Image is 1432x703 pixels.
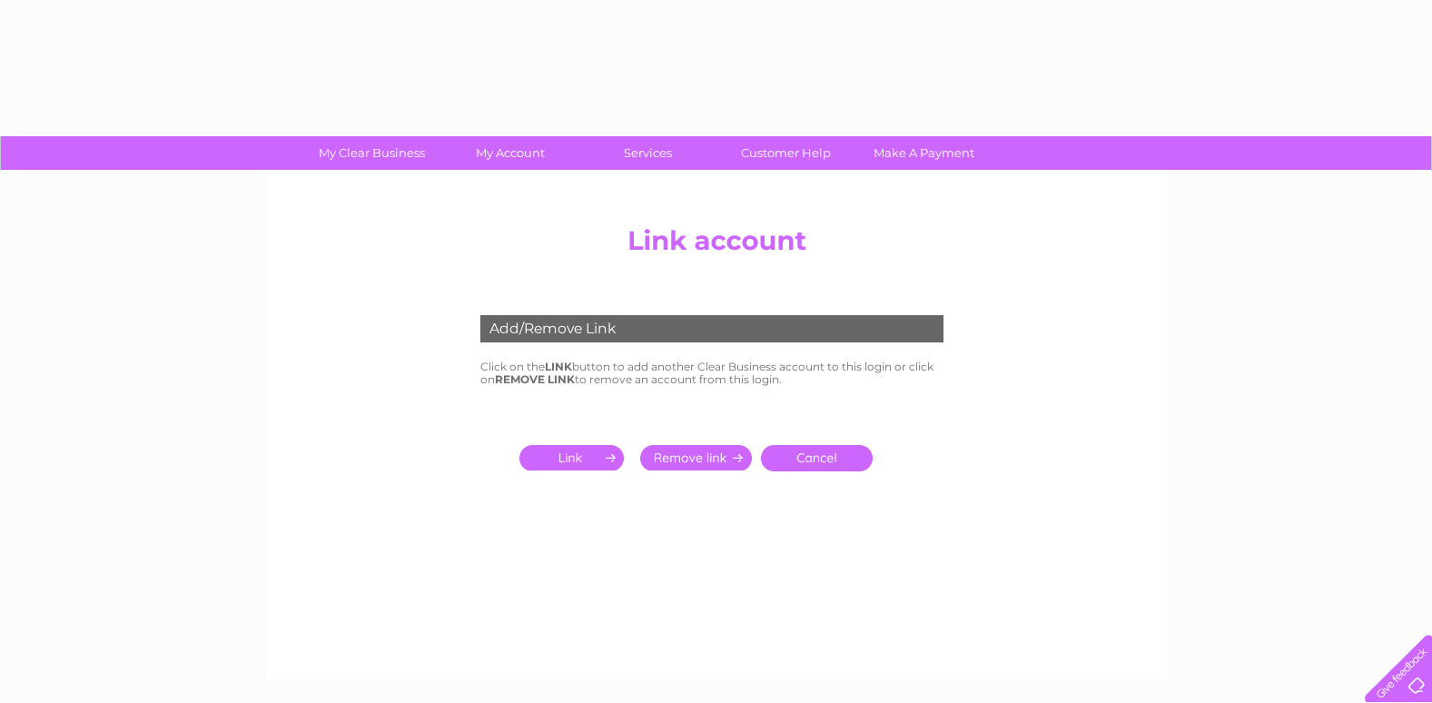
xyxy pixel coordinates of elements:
a: My Account [435,136,585,170]
b: REMOVE LINK [495,372,575,386]
a: Make A Payment [849,136,999,170]
div: Add/Remove Link [480,315,943,342]
input: Submit [640,445,752,470]
td: Click on the button to add another Clear Business account to this login or click on to remove an ... [476,356,957,391]
a: Services [573,136,723,170]
a: My Clear Business [297,136,447,170]
b: LINK [545,360,572,373]
a: Customer Help [711,136,861,170]
a: Cancel [761,445,873,471]
input: Submit [519,445,631,470]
